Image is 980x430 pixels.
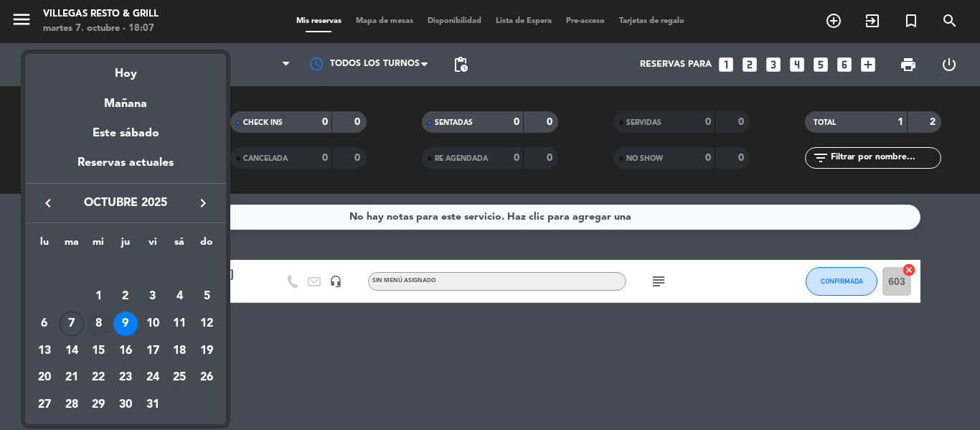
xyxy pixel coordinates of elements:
[194,312,219,336] div: 12
[167,284,192,309] div: 4
[31,234,58,256] th: lunes
[58,337,85,365] td: 14 de octubre de 2025
[139,310,166,337] td: 10 de octubre de 2025
[167,312,192,336] div: 11
[112,284,139,311] td: 2 de octubre de 2025
[167,366,192,391] div: 25
[85,310,112,337] td: 8 de octubre de 2025
[60,393,84,417] div: 28
[32,312,57,336] div: 6
[113,284,138,309] div: 2
[113,366,138,391] div: 23
[85,391,112,419] td: 29 de octubre de 2025
[31,365,58,392] td: 20 de octubre de 2025
[25,54,226,83] div: Hoy
[32,366,57,391] div: 20
[31,256,220,284] td: OCT.
[32,339,57,363] div: 13
[190,194,216,212] button: keyboard_arrow_right
[113,393,138,417] div: 30
[112,365,139,392] td: 23 de octubre de 2025
[112,391,139,419] td: 30 de octubre de 2025
[112,234,139,256] th: jueves
[86,366,110,391] div: 22
[113,339,138,363] div: 16
[58,365,85,392] td: 21 de octubre de 2025
[167,339,192,363] div: 18
[194,366,219,391] div: 26
[31,337,58,365] td: 13 de octubre de 2025
[112,310,139,337] td: 9 de octubre de 2025
[141,312,165,336] div: 10
[86,339,110,363] div: 15
[141,393,165,417] div: 31
[86,312,110,336] div: 8
[194,284,219,309] div: 5
[139,284,166,311] td: 3 de octubre de 2025
[58,234,85,256] th: martes
[113,312,138,336] div: 9
[58,310,85,337] td: 7 de octubre de 2025
[32,393,57,417] div: 27
[166,365,194,392] td: 25 de octubre de 2025
[193,365,220,392] td: 26 de octubre de 2025
[86,284,110,309] div: 1
[31,391,58,419] td: 27 de octubre de 2025
[25,113,226,154] div: Este sábado
[25,84,226,113] div: Mañana
[35,194,61,212] button: keyboard_arrow_left
[194,339,219,363] div: 19
[139,234,166,256] th: viernes
[193,337,220,365] td: 19 de octubre de 2025
[60,312,84,336] div: 7
[112,337,139,365] td: 16 de octubre de 2025
[139,365,166,392] td: 24 de octubre de 2025
[141,366,165,391] div: 24
[86,393,110,417] div: 29
[25,154,226,183] div: Reservas actuales
[193,234,220,256] th: domingo
[139,391,166,419] td: 31 de octubre de 2025
[85,365,112,392] td: 22 de octubre de 2025
[60,366,84,391] div: 21
[166,337,194,365] td: 18 de octubre de 2025
[85,234,112,256] th: miércoles
[139,337,166,365] td: 17 de octubre de 2025
[85,337,112,365] td: 15 de octubre de 2025
[141,284,165,309] div: 3
[166,284,194,311] td: 4 de octubre de 2025
[141,339,165,363] div: 17
[31,310,58,337] td: 6 de octubre de 2025
[61,194,190,212] span: octubre 2025
[166,310,194,337] td: 11 de octubre de 2025
[194,195,212,212] i: keyboard_arrow_right
[166,234,194,256] th: sábado
[58,391,85,419] td: 28 de octubre de 2025
[39,195,57,212] i: keyboard_arrow_left
[60,339,84,363] div: 14
[85,284,112,311] td: 1 de octubre de 2025
[193,310,220,337] td: 12 de octubre de 2025
[193,284,220,311] td: 5 de octubre de 2025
